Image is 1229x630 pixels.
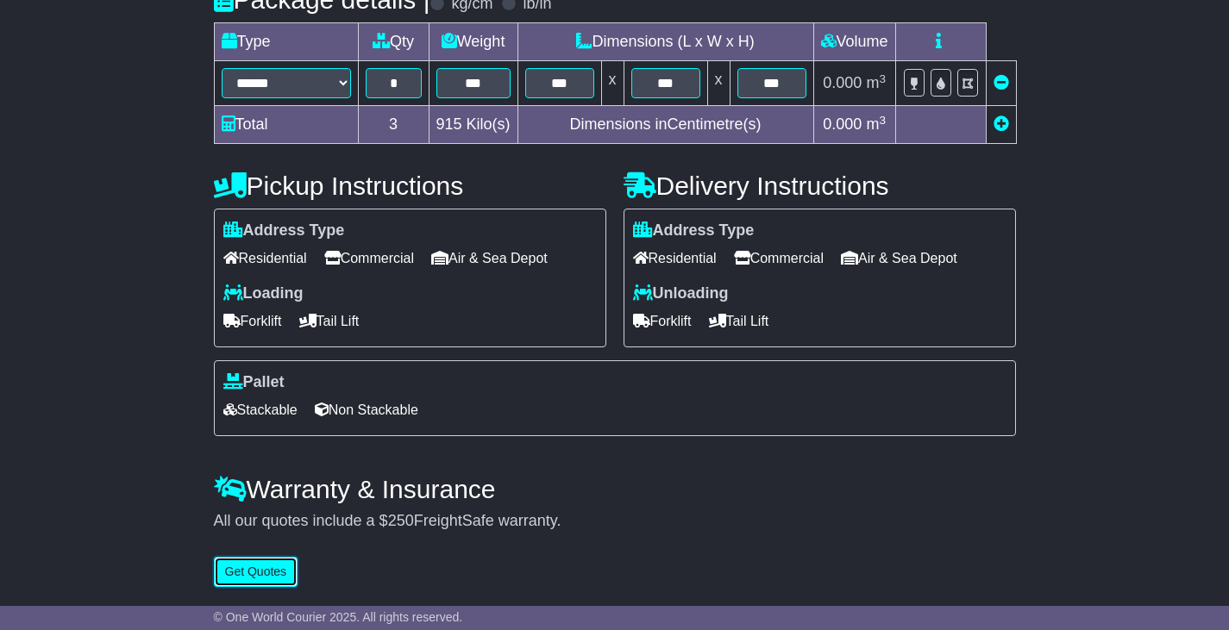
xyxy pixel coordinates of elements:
[633,221,755,240] label: Address Type
[214,106,358,144] td: Total
[214,172,606,200] h4: Pickup Instructions
[223,373,285,392] label: Pallet
[358,23,429,61] td: Qty
[879,114,886,127] sup: 3
[315,396,418,423] span: Non Stackable
[388,512,414,529] span: 250
[324,245,414,271] span: Commercial
[866,74,886,91] span: m
[813,23,895,61] td: Volume
[214,557,298,587] button: Get Quotes
[429,23,517,61] td: Weight
[214,475,1016,503] h4: Warranty & Insurance
[633,284,729,303] label: Unloading
[223,396,298,423] span: Stackable
[517,23,813,61] td: Dimensions (L x W x H)
[707,61,730,106] td: x
[214,23,358,61] td: Type
[214,512,1016,531] div: All our quotes include a $ FreightSafe warranty.
[223,284,304,303] label: Loading
[223,245,307,271] span: Residential
[517,106,813,144] td: Dimensions in Centimetre(s)
[358,106,429,144] td: 3
[633,308,692,334] span: Forklift
[866,115,886,133] span: m
[841,245,957,271] span: Air & Sea Depot
[823,115,862,133] span: 0.000
[624,172,1016,200] h4: Delivery Instructions
[734,245,824,271] span: Commercial
[429,106,517,144] td: Kilo(s)
[994,115,1009,133] a: Add new item
[633,245,717,271] span: Residential
[823,74,862,91] span: 0.000
[431,245,548,271] span: Air & Sea Depot
[223,221,345,240] label: Address Type
[214,610,463,624] span: © One World Courier 2025. All rights reserved.
[601,61,624,106] td: x
[436,115,462,133] span: 915
[994,74,1009,91] a: Remove this item
[223,308,282,334] span: Forklift
[299,308,360,334] span: Tail Lift
[879,72,886,85] sup: 3
[709,308,769,334] span: Tail Lift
